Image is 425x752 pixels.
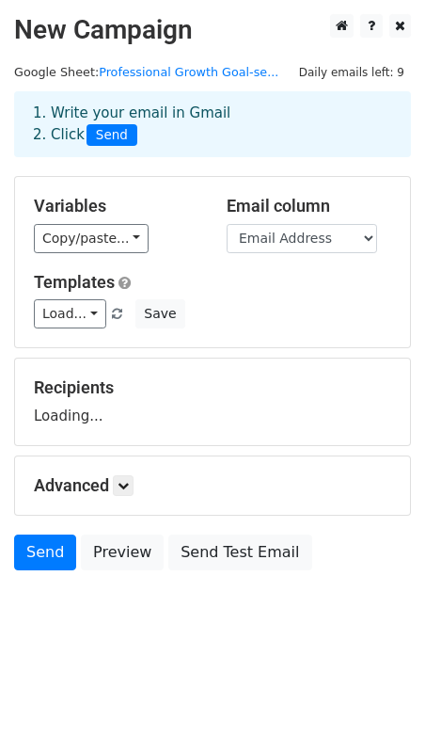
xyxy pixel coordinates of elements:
[14,14,411,46] h2: New Campaign
[34,299,106,328] a: Load...
[14,65,278,79] small: Google Sheet:
[34,272,115,292] a: Templates
[34,475,391,496] h5: Advanced
[34,196,198,216] h5: Variables
[34,224,149,253] a: Copy/paste...
[99,65,278,79] a: Professional Growth Goal-se...
[227,196,391,216] h5: Email column
[168,535,311,570] a: Send Test Email
[81,535,164,570] a: Preview
[34,377,391,426] div: Loading...
[292,62,411,83] span: Daily emails left: 9
[135,299,184,328] button: Save
[87,124,137,147] span: Send
[34,377,391,398] h5: Recipients
[14,535,76,570] a: Send
[292,65,411,79] a: Daily emails left: 9
[19,103,406,146] div: 1. Write your email in Gmail 2. Click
